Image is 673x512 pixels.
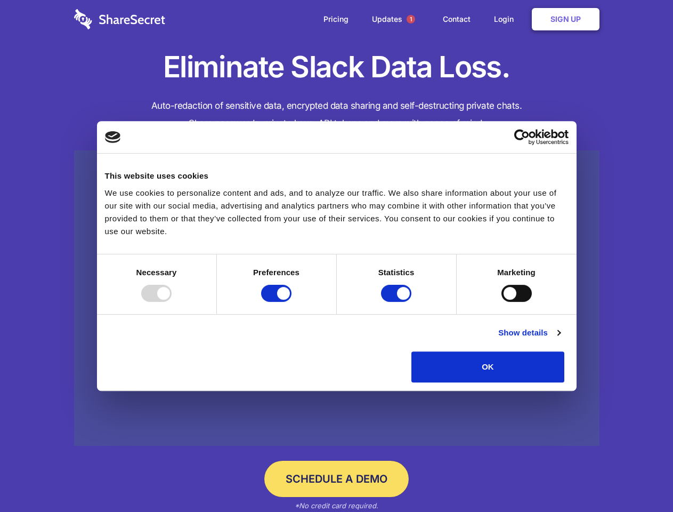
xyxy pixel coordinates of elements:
h1: Eliminate Slack Data Loss. [74,48,599,86]
img: logo [105,131,121,143]
img: logo-wordmark-white-trans-d4663122ce5f474addd5e946df7df03e33cb6a1c49d2221995e7729f52c070b2.svg [74,9,165,29]
a: Contact [432,3,481,36]
em: *No credit card required. [295,501,378,510]
strong: Necessary [136,268,177,277]
div: This website uses cookies [105,170,569,182]
a: Show details [498,326,560,339]
a: Sign Up [532,8,599,30]
span: 1 [407,15,415,23]
a: Usercentrics Cookiebot - opens in a new window [475,129,569,145]
a: Schedule a Demo [264,461,409,497]
a: Wistia video thumbnail [74,150,599,446]
a: Pricing [313,3,359,36]
strong: Preferences [253,268,299,277]
h4: Auto-redaction of sensitive data, encrypted data sharing and self-destructing private chats. Shar... [74,97,599,132]
a: Login [483,3,530,36]
div: We use cookies to personalize content and ads, and to analyze our traffic. We also share informat... [105,187,569,238]
button: OK [411,351,564,382]
strong: Marketing [497,268,536,277]
strong: Statistics [378,268,415,277]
